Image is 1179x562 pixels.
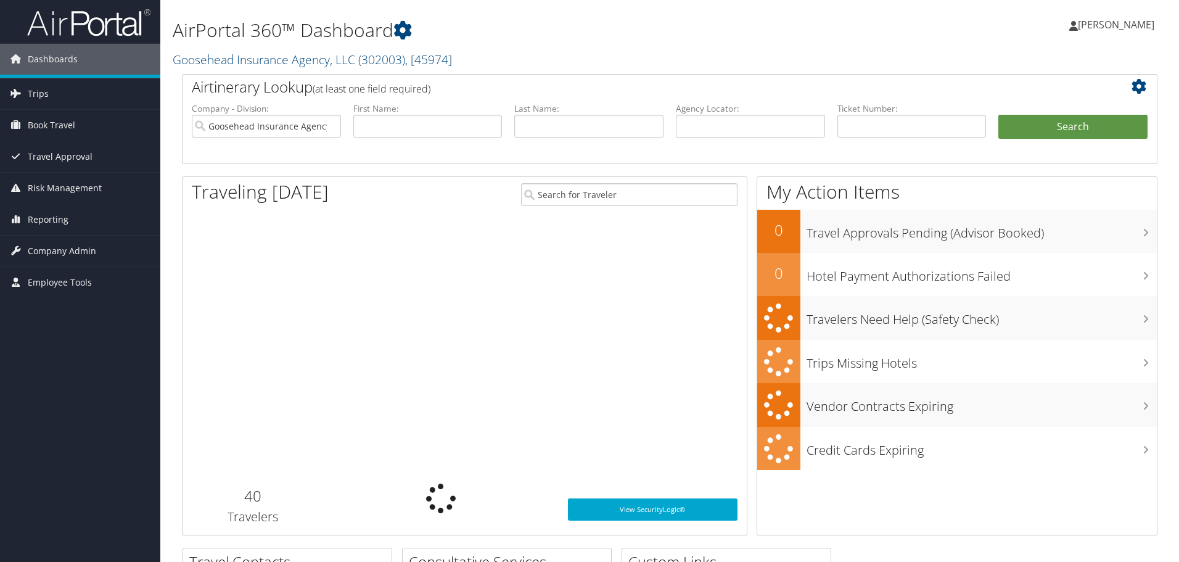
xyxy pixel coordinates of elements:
[757,340,1157,384] a: Trips Missing Hotels
[807,305,1157,328] h3: Travelers Need Help (Safety Check)
[514,102,663,115] label: Last Name:
[807,392,1157,415] h3: Vendor Contracts Expiring
[521,183,737,206] input: Search for Traveler
[405,51,452,68] span: , [ 45974 ]
[807,262,1157,285] h3: Hotel Payment Authorizations Failed
[807,218,1157,242] h3: Travel Approvals Pending (Advisor Booked)
[173,17,836,43] h1: AirPortal 360™ Dashboard
[757,210,1157,253] a: 0Travel Approvals Pending (Advisor Booked)
[1069,6,1167,43] a: [PERSON_NAME]
[28,236,96,267] span: Company Admin
[998,115,1148,139] button: Search
[757,296,1157,340] a: Travelers Need Help (Safety Check)
[28,173,102,204] span: Risk Management
[807,436,1157,459] h3: Credit Cards Expiring
[807,349,1157,372] h3: Trips Missing Hotels
[192,102,341,115] label: Company - Division:
[757,427,1157,471] a: Credit Cards Expiring
[192,508,314,526] h3: Travelers
[173,51,452,68] a: Goosehead Insurance Agency, LLC
[28,78,49,109] span: Trips
[192,486,314,506] h2: 40
[1078,18,1154,31] span: [PERSON_NAME]
[28,204,68,235] span: Reporting
[837,102,987,115] label: Ticket Number:
[192,179,329,205] h1: Traveling [DATE]
[358,51,405,68] span: ( 302003 )
[28,141,92,172] span: Travel Approval
[28,110,75,141] span: Book Travel
[568,498,737,521] a: View SecurityLogic®
[757,263,800,284] h2: 0
[28,267,92,298] span: Employee Tools
[757,179,1157,205] h1: My Action Items
[313,82,430,96] span: (at least one field required)
[353,102,503,115] label: First Name:
[757,253,1157,296] a: 0Hotel Payment Authorizations Failed
[757,383,1157,427] a: Vendor Contracts Expiring
[676,102,825,115] label: Agency Locator:
[757,220,800,241] h2: 0
[27,8,150,37] img: airportal-logo.png
[28,44,78,75] span: Dashboards
[192,76,1066,97] h2: Airtinerary Lookup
